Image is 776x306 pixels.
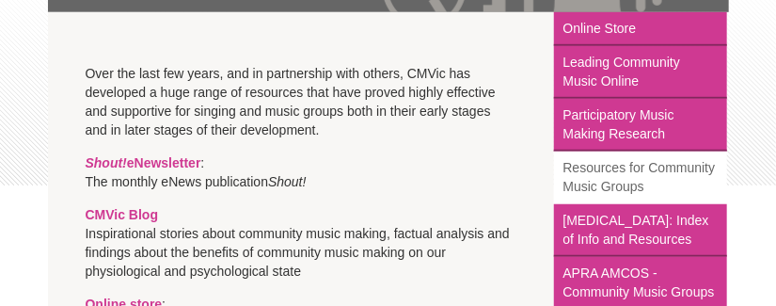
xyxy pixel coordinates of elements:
a: Shout!eNewsletter [86,155,201,170]
p: : The monthly eNews publication [86,153,516,191]
a: Online Store [554,12,728,46]
em: Shout! [86,155,127,170]
em: Shout! [268,174,306,189]
p: Inspirational stories about community music making, factual analysis and findings about the benef... [86,205,516,281]
a: CMVic Blog [86,207,159,222]
a: Leading Community Music Online [554,46,728,99]
p: ​Over the last few years, and in partnership with others, CMVic has developed a huge range of res... [86,64,516,139]
a: Resources for Community Music Groups [554,152,728,204]
a: Participatory Music Making Research [554,99,728,152]
a: [MEDICAL_DATA]: Index of Info and Resources [554,204,728,257]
